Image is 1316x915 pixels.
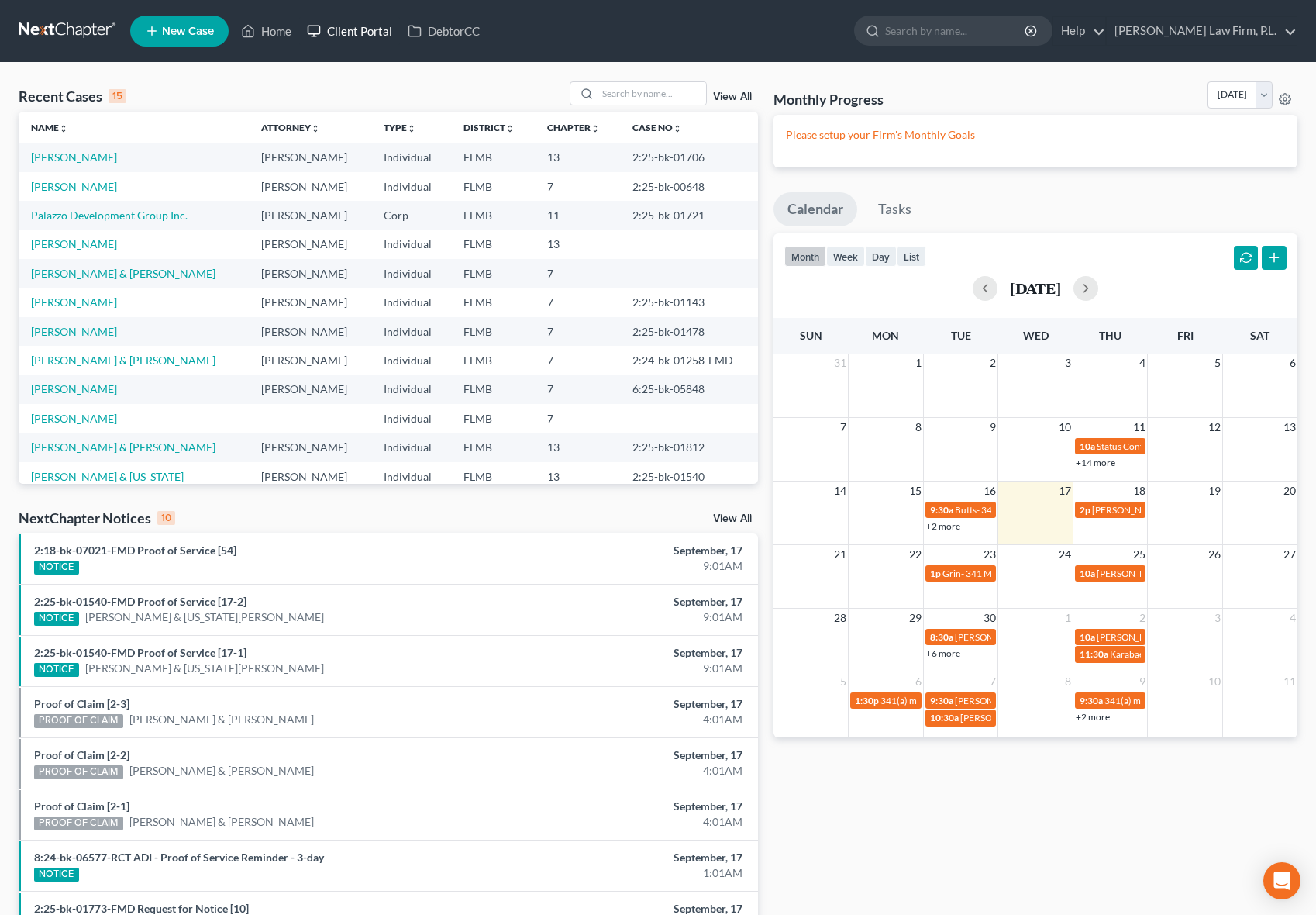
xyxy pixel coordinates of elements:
td: [PERSON_NAME] [249,230,370,259]
div: September, 17 [517,696,742,712]
span: 10:30a [930,712,959,723]
span: 11 [1282,672,1297,691]
a: 2:18-bk-07021-FMD Proof of Service [54] [34,544,236,557]
td: FLMB [451,230,535,259]
a: [PERSON_NAME] & [PERSON_NAME] [31,440,215,454]
span: 24 [1057,545,1073,564]
td: 2:25-bk-01721 [620,201,758,230]
span: 30 [982,609,997,627]
a: +6 more [926,647,960,659]
td: [PERSON_NAME] [249,172,370,201]
i: unfold_more [673,124,682,133]
td: Individual [371,433,451,462]
div: NOTICE [34,612,79,626]
span: 11 [1132,418,1147,437]
td: [PERSON_NAME] [249,201,370,230]
td: [PERSON_NAME] [249,259,370,288]
span: Grin- 341 Meeting [942,568,1017,579]
a: +2 more [926,520,960,532]
a: [PERSON_NAME] [31,295,117,309]
i: unfold_more [591,124,600,133]
div: PROOF OF CLAIM [34,714,123,728]
a: [PERSON_NAME] & [PERSON_NAME] [129,814,314,830]
td: [PERSON_NAME] [249,375,370,404]
span: 18 [1132,482,1147,500]
td: 11 [535,201,620,230]
td: [PERSON_NAME] [249,143,370,171]
span: 10a [1080,440,1095,452]
a: [PERSON_NAME] & [US_STATE][PERSON_NAME] [85,661,324,676]
div: September, 17 [517,850,742,865]
a: Proof of Claim [2-3] [34,697,129,710]
span: [PERSON_NAME]- 341 Meeting [960,712,1089,723]
a: Chapterunfold_more [547,122,600,133]
div: 9:01AM [517,661,742,676]
a: DebtorCC [400,17,487,45]
a: Calendar [773,192,857,226]
i: unfold_more [311,124,320,133]
span: 9:30a [1080,695,1103,706]
span: 8:30a [930,631,953,643]
td: 13 [535,143,620,171]
td: [PERSON_NAME] [249,346,370,375]
td: Individual [371,172,451,201]
td: FLMB [451,143,535,171]
div: PROOF OF CLAIM [34,765,123,779]
span: Wed [1023,329,1049,342]
span: 10a [1080,568,1095,579]
td: FLMB [451,433,535,462]
i: unfold_more [407,124,416,133]
div: Recent Cases [19,87,126,105]
span: Karabaev- 341 Meeting [1110,648,1204,660]
td: FLMB [451,375,535,404]
a: +2 more [1076,711,1110,723]
td: FLMB [451,172,535,201]
td: FLMB [451,317,535,346]
a: [PERSON_NAME] & [PERSON_NAME] [129,763,314,779]
a: [PERSON_NAME] & [US_STATE][PERSON_NAME] [85,609,324,625]
span: 26 [1207,545,1222,564]
td: FLMB [451,404,535,433]
span: 5 [839,672,848,691]
td: 7 [535,317,620,346]
span: [PERSON_NAME]- 341 Meeting [955,631,1083,643]
span: 22 [908,545,923,564]
span: 9:30a [930,695,953,706]
span: 7 [988,672,997,691]
span: 28 [832,609,848,627]
a: Proof of Claim [2-1] [34,799,129,813]
div: 9:01AM [517,558,742,574]
button: day [865,246,897,267]
td: 2:25-bk-01706 [620,143,758,171]
td: 2:25-bk-01812 [620,433,758,462]
div: 1:01AM [517,865,742,881]
a: 2:25-bk-01540-FMD Proof of Service [17-2] [34,595,246,608]
a: Home [233,17,299,45]
td: 2:25-bk-00648 [620,172,758,201]
span: 4 [1138,354,1147,372]
a: [PERSON_NAME] & [PERSON_NAME] [129,712,314,727]
span: 1 [1063,609,1073,627]
a: [PERSON_NAME] & [PERSON_NAME] [31,354,215,367]
td: 2:25-bk-01143 [620,288,758,316]
button: month [784,246,826,267]
td: Individual [371,404,451,433]
span: 14 [832,482,848,500]
td: Individual [371,346,451,375]
span: Status Conference for Epic Sweets Group, LLC [1097,440,1282,452]
span: 10 [1207,672,1222,691]
div: 15 [109,89,126,103]
td: Individual [371,375,451,404]
td: 7 [535,404,620,433]
td: [PERSON_NAME] [249,433,370,462]
span: 1p [930,568,941,579]
a: [PERSON_NAME] [31,412,117,425]
td: Individual [371,317,451,346]
span: [PERSON_NAME]- 341 Meeting [1097,631,1225,643]
td: 13 [535,462,620,491]
a: [PERSON_NAME] [31,150,117,164]
td: FLMB [451,288,535,316]
span: 11:30a [1080,648,1108,660]
span: Sat [1250,329,1269,342]
a: 2:25-bk-01540-FMD Proof of Service [17-1] [34,646,246,659]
